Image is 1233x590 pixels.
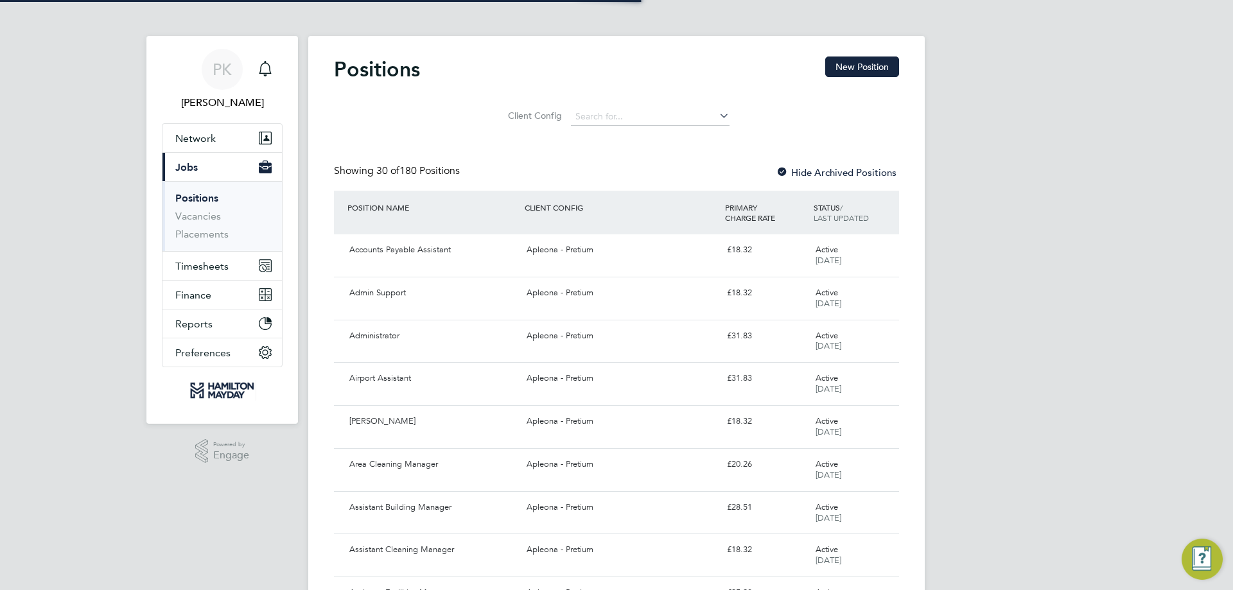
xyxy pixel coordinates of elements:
[816,340,841,351] span: [DATE]
[175,161,198,173] span: Jobs
[722,282,810,304] div: £18.32
[521,196,721,219] div: CLIENT CONFIG
[213,439,249,450] span: Powered by
[816,469,841,480] span: [DATE]
[571,108,730,126] input: Search for...
[213,450,249,461] span: Engage
[521,282,721,304] div: Apleona - Pretium
[521,411,721,432] div: Apleona - Pretium
[334,56,420,82] h2: Positions
[344,454,521,475] div: Area Cleaning Manager
[344,196,521,219] div: POSITION NAME
[521,539,721,560] div: Apleona - Pretium
[521,497,721,518] div: Apleona - Pretium
[175,347,231,359] span: Preferences
[162,95,283,110] span: Paul Knowles
[162,49,283,110] a: PK[PERSON_NAME]
[816,244,838,255] span: Active
[175,260,229,272] span: Timesheets
[816,426,841,437] span: [DATE]
[376,164,399,177] span: 30 of
[344,497,521,518] div: Assistant Building Manager
[521,368,721,389] div: Apleona - Pretium
[175,132,216,144] span: Network
[1182,539,1223,580] button: Engage Resource Center
[376,164,460,177] span: 180 Positions
[146,36,298,424] nav: Main navigation
[162,124,282,152] button: Network
[162,153,282,181] button: Jobs
[175,289,211,301] span: Finance
[334,164,462,178] div: Showing
[504,110,562,121] label: Client Config
[195,439,250,464] a: Powered byEngage
[722,239,810,261] div: £18.32
[175,192,218,204] a: Positions
[810,196,899,229] div: STATUS
[162,380,283,401] a: Go to home page
[344,368,521,389] div: Airport Assistant
[175,210,221,222] a: Vacancies
[213,61,232,78] span: PK
[344,539,521,560] div: Assistant Cleaning Manager
[816,383,841,394] span: [DATE]
[162,309,282,338] button: Reports
[344,282,521,304] div: Admin Support
[816,415,838,426] span: Active
[521,454,721,475] div: Apleona - Pretium
[162,181,282,251] div: Jobs
[722,196,810,229] div: PRIMARY CHARGE RATE
[722,539,810,560] div: £18.32
[816,544,838,555] span: Active
[814,213,869,223] span: LAST UPDATED
[816,298,841,309] span: [DATE]
[188,380,256,401] img: hamiltonmayday-logo-retina.png
[776,166,896,178] label: Hide Archived Positions
[816,458,838,469] span: Active
[521,325,721,347] div: Apleona - Pretium
[722,454,810,475] div: £20.26
[816,512,841,523] span: [DATE]
[162,281,282,309] button: Finance
[521,239,721,261] div: Apleona - Pretium
[162,338,282,367] button: Preferences
[840,202,843,213] span: /
[816,287,838,298] span: Active
[816,501,838,512] span: Active
[816,330,838,341] span: Active
[175,318,213,330] span: Reports
[722,368,810,389] div: £31.83
[722,497,810,518] div: £28.51
[722,411,810,432] div: £18.32
[344,325,521,347] div: Administrator
[816,255,841,266] span: [DATE]
[825,56,899,77] button: New Position
[175,228,229,240] a: Placements
[816,372,838,383] span: Active
[816,555,841,566] span: [DATE]
[344,239,521,261] div: Accounts Payable Assistant
[344,411,521,432] div: [PERSON_NAME]
[722,325,810,347] div: £31.83
[162,252,282,280] button: Timesheets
